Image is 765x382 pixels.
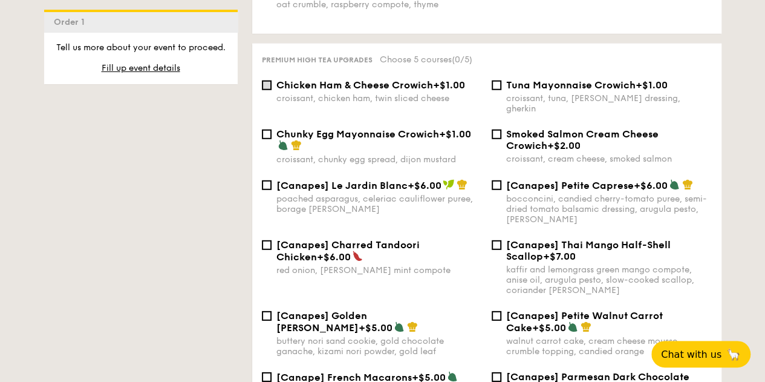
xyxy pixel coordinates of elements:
span: [Canapes] Petite Walnut Carrot Cake [506,310,663,334]
input: Chicken Ham & Cheese Crowich+$1.00croissant, chicken ham, twin sliced cheese [262,81,272,90]
img: icon-spicy.37a8142b.svg [352,251,363,262]
span: +$1.00 [636,79,668,91]
div: croissant, cream cheese, smoked salmon [506,154,712,164]
img: icon-vegetarian.fe4039eb.svg [567,321,578,332]
span: [Canapes] Golden [PERSON_NAME] [276,310,367,334]
span: +$2.00 [547,140,581,151]
img: icon-chef-hat.a58ddaea.svg [682,179,693,190]
input: Smoked Salmon Cream Cheese Crowich+$2.00croissant, cream cheese, smoked salmon [492,130,501,139]
span: Chicken Ham & Cheese Crowich [276,79,433,91]
span: Order 1 [54,17,90,27]
span: (0/5) [452,54,472,65]
span: +$1.00 [439,128,471,140]
div: poached asparagus, celeriac cauliflower puree, borage [PERSON_NAME] [276,194,482,214]
div: croissant, chunky egg spread, dijon mustard [276,154,482,165]
span: +$7.00 [543,251,576,262]
span: Chat with us [661,349,721,360]
span: +$5.00 [359,322,392,334]
div: kaffir and lemongrass green mango compote, anise oil, arugula pesto, slow-cooked scallop, coriand... [506,265,712,295]
div: croissant, tuna, [PERSON_NAME] dressing, gherkin [506,93,712,114]
span: [Canapes] Le Jardin Blanc [276,180,408,191]
input: Chunky Egg Mayonnaise Crowich+$1.00croissant, chunky egg spread, dijon mustard [262,130,272,139]
img: icon-chef-hat.a58ddaea.svg [407,321,418,332]
span: +$6.00 [408,180,441,191]
img: icon-vegetarian.fe4039eb.svg [447,371,458,382]
input: [Canapes] Thai Mango Half-Shell Scallop+$7.00kaffir and lemongrass green mango compote, anise oil... [492,240,501,250]
span: Tuna Mayonnaise Crowich [506,79,636,91]
input: [Canapes] Parmesan Dark Chocolate Tarte+$6.00shaved parmesan cheese, luscious salted dark chocola... [492,372,501,382]
span: +$5.00 [532,322,566,334]
input: [Canape] French Macarons+$5.00assorted french macarons, white chocolate drizzle, gold leaf flakes [262,372,272,382]
span: 🦙 [726,347,741,361]
img: icon-vegetarian.fe4039eb.svg [669,179,680,190]
p: Tell us more about your event to proceed. [54,42,228,54]
div: croissant, chicken ham, twin sliced cheese [276,93,482,104]
div: red onion, [PERSON_NAME] mint compote [276,265,482,275]
span: Premium high tea upgrades [262,56,373,64]
span: +$1.00 [433,79,465,91]
input: [Canapes] Petite Caprese+$6.00bocconcini, candied cherry-tomato puree, semi-dried tomato balsamic... [492,180,501,190]
input: [Canapes] Le Jardin Blanc+$6.00poached asparagus, celeriac cauliflower puree, borage [PERSON_NAME] [262,180,272,190]
img: icon-chef-hat.a58ddaea.svg [581,321,591,332]
span: Chunky Egg Mayonnaise Crowich [276,128,439,140]
span: [Canapes] Charred Tandoori Chicken [276,239,420,263]
span: Choose 5 courses [380,54,472,65]
span: [Canapes] Petite Caprese [506,180,634,191]
div: bocconcini, candied cherry-tomato puree, semi-dried tomato balsamic dressing, arugula pesto, [PER... [506,194,712,225]
span: Smoked Salmon Cream Cheese Crowich [506,128,659,151]
input: [Canapes] Charred Tandoori Chicken+$6.00red onion, [PERSON_NAME] mint compote [262,240,272,250]
img: icon-vegan.f8ff3823.svg [443,179,455,190]
span: +$6.00 [317,251,351,263]
input: Tuna Mayonnaise Crowich+$1.00croissant, tuna, [PERSON_NAME] dressing, gherkin [492,81,501,90]
input: [Canapes] Golden [PERSON_NAME]+$5.00buttery nori sand cookie, gold chocolate ganache, kizami nori... [262,311,272,321]
input: [Canapes] Petite Walnut Carrot Cake+$5.00walnut carrot cake, cream cheese mousse, crumble topping... [492,311,501,321]
div: buttery nori sand cookie, gold chocolate ganache, kizami nori powder, gold leaf [276,336,482,357]
img: icon-chef-hat.a58ddaea.svg [457,179,467,190]
div: walnut carrot cake, cream cheese mousse, crumble topping, candied orange [506,336,712,357]
img: icon-vegetarian.fe4039eb.svg [278,140,288,151]
span: Fill up event details [102,63,180,73]
img: icon-chef-hat.a58ddaea.svg [291,140,302,151]
img: icon-vegetarian.fe4039eb.svg [394,321,405,332]
button: Chat with us🦙 [651,341,750,367]
span: [Canapes] Thai Mango Half-Shell Scallop [506,239,671,262]
span: +$6.00 [634,180,668,191]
